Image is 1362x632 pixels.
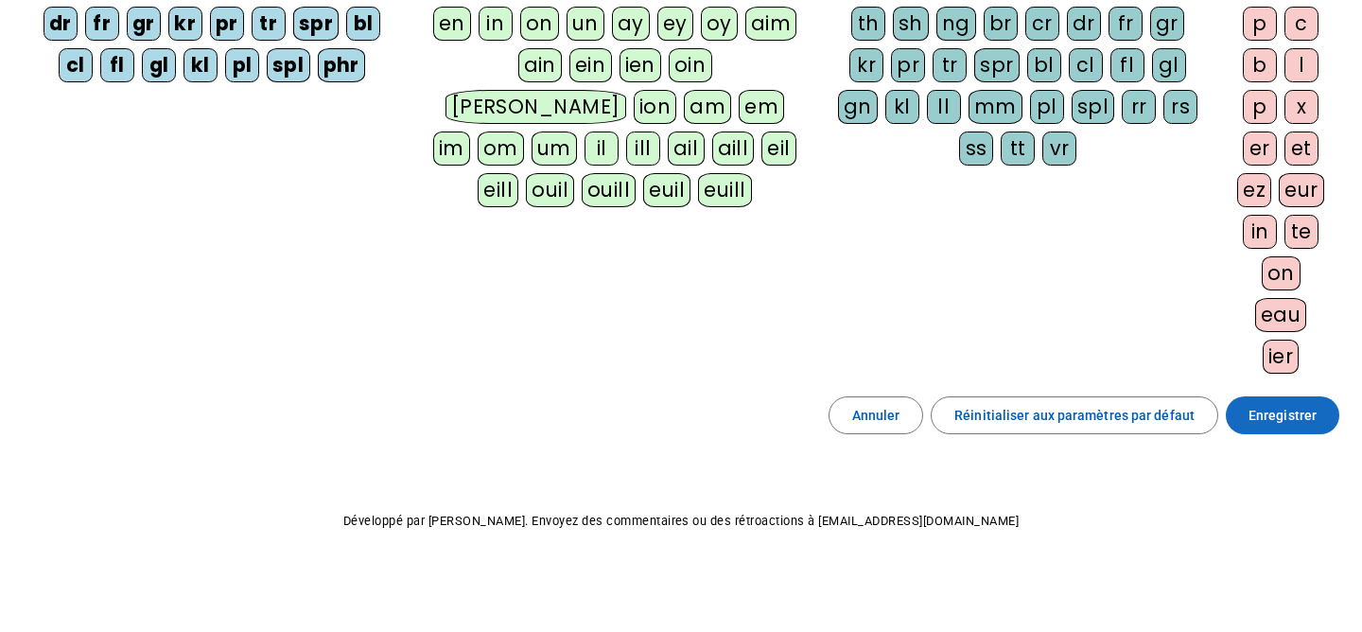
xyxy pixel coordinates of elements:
div: ier [1263,340,1300,374]
div: br [984,7,1018,41]
div: ng [936,7,976,41]
div: aim [745,7,797,41]
p: Développé par [PERSON_NAME]. Envoyez des commentaires ou des rétroactions à [EMAIL_ADDRESS][DOMAI... [15,510,1347,533]
div: pl [225,48,259,82]
div: aill [712,132,755,166]
div: c [1284,7,1318,41]
div: ain [518,48,563,82]
div: am [684,90,731,124]
div: euil [643,173,690,207]
div: te [1284,215,1318,249]
div: en [433,7,471,41]
div: gn [838,90,878,124]
div: ien [620,48,662,82]
div: ail [668,132,705,166]
div: p [1243,90,1277,124]
div: b [1243,48,1277,82]
div: spl [267,48,310,82]
div: eil [761,132,796,166]
div: pr [891,48,925,82]
div: l [1284,48,1318,82]
div: oin [669,48,712,82]
div: fr [1109,7,1143,41]
div: dr [1067,7,1101,41]
div: om [478,132,524,166]
span: Réinitialiser aux paramètres par défaut [954,404,1195,427]
div: bl [1027,48,1061,82]
div: um [532,132,577,166]
div: kr [849,48,883,82]
div: gl [142,48,176,82]
span: Annuler [852,404,900,427]
button: Annuler [829,396,924,434]
button: Réinitialiser aux paramètres par défaut [931,396,1218,434]
div: eur [1279,173,1324,207]
div: kl [183,48,218,82]
div: rr [1122,90,1156,124]
div: ouill [582,173,636,207]
div: [PERSON_NAME] [445,90,626,124]
button: Enregistrer [1226,396,1339,434]
div: x [1284,90,1318,124]
div: em [739,90,784,124]
div: ay [612,7,650,41]
div: et [1284,132,1318,166]
div: pl [1030,90,1064,124]
div: p [1243,7,1277,41]
div: on [520,7,559,41]
div: kr [168,7,202,41]
div: ein [569,48,612,82]
div: eau [1255,298,1307,332]
div: euill [698,173,751,207]
div: fr [85,7,119,41]
div: kl [885,90,919,124]
div: ouil [526,173,574,207]
div: ss [959,132,993,166]
div: tr [252,7,286,41]
div: on [1262,256,1301,290]
div: in [1243,215,1277,249]
div: cl [1069,48,1103,82]
div: spr [974,48,1020,82]
div: rs [1163,90,1197,124]
div: eill [478,173,518,207]
div: ey [657,7,693,41]
div: ill [626,132,660,166]
div: un [567,7,604,41]
div: sh [893,7,929,41]
div: ez [1237,173,1271,207]
div: spl [1072,90,1115,124]
div: tr [933,48,967,82]
div: ll [927,90,961,124]
div: fl [100,48,134,82]
div: pr [210,7,244,41]
div: bl [346,7,380,41]
div: gr [127,7,161,41]
div: in [479,7,513,41]
div: th [851,7,885,41]
div: ion [634,90,677,124]
div: fl [1110,48,1144,82]
div: im [433,132,470,166]
div: dr [44,7,78,41]
div: cl [59,48,93,82]
div: phr [318,48,366,82]
div: il [585,132,619,166]
div: er [1243,132,1277,166]
div: gr [1150,7,1184,41]
div: tt [1001,132,1035,166]
div: spr [293,7,340,41]
div: cr [1025,7,1059,41]
span: Enregistrer [1248,404,1317,427]
div: gl [1152,48,1186,82]
div: vr [1042,132,1076,166]
div: mm [969,90,1022,124]
div: oy [701,7,738,41]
